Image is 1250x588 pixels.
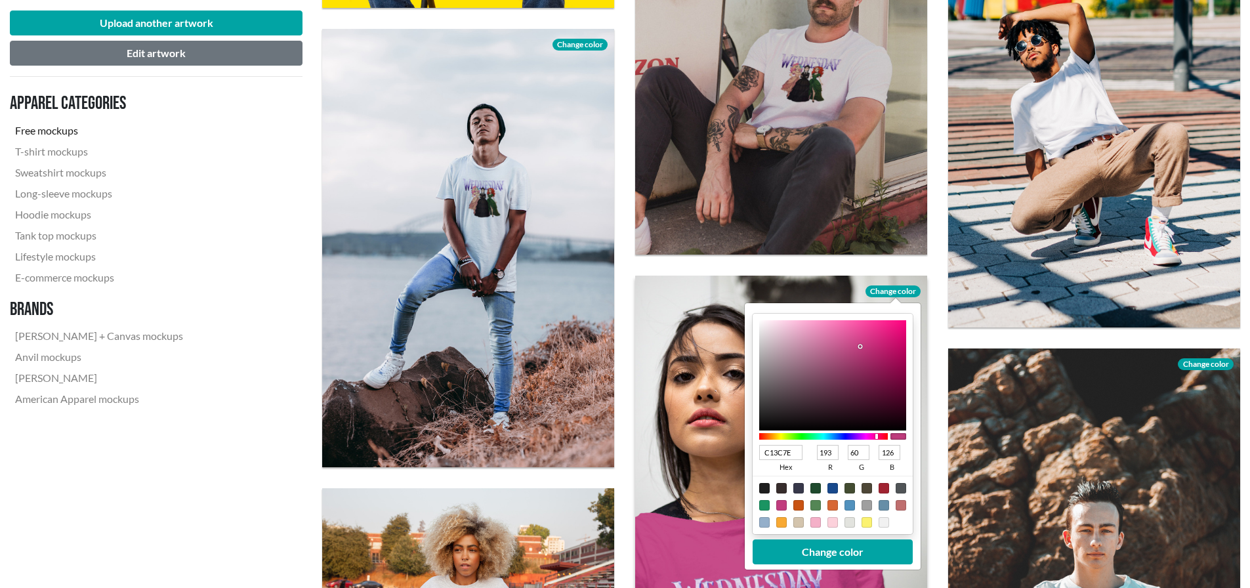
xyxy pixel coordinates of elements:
[10,120,188,141] a: Free mockups
[10,162,188,183] a: Sweatshirt mockups
[810,500,821,511] div: #548655
[793,500,804,511] div: #c85313
[844,500,855,511] div: #5191bd
[865,285,921,297] span: Change color
[10,225,188,246] a: Tank top mockups
[776,500,787,511] div: #c13c7e
[793,517,804,528] div: #d3c4ad
[759,483,770,493] div: #1f1f1f
[10,325,188,346] a: [PERSON_NAME] + Canvas mockups
[10,141,188,162] a: T-shirt mockups
[10,367,188,388] a: [PERSON_NAME]
[10,93,188,115] h3: Apparel categories
[879,517,889,528] div: #f1f1f1
[879,500,889,511] div: #668ea7
[827,517,838,528] div: #fcd1db
[759,517,770,528] div: #94afca
[810,517,821,528] div: #f4b0c8
[10,388,188,409] a: American Apparel mockups
[753,539,913,564] button: Change color
[776,483,787,493] div: #372d2c
[827,483,838,493] div: #18498c
[848,460,875,476] span: g
[844,517,855,528] div: #e2e3de
[810,483,821,493] div: #1F4A2E
[759,500,770,511] div: #1a9462
[10,183,188,204] a: Long-sleeve mockups
[1178,358,1233,370] span: Change color
[10,41,302,66] button: Edit artwork
[552,39,608,51] span: Change color
[896,483,906,493] div: #505457
[844,483,855,493] div: #434c31
[10,204,188,225] a: Hoodie mockups
[759,460,813,476] span: hex
[862,500,872,511] div: #9f9f9f
[862,483,872,493] div: #4e4737
[10,299,188,321] h3: Brands
[793,483,804,493] div: #37384a
[827,500,838,511] div: #d76735
[879,460,906,476] span: b
[817,460,844,476] span: r
[10,267,188,288] a: E-commerce mockups
[776,517,787,528] div: #f8a933
[10,246,188,267] a: Lifestyle mockups
[10,10,302,35] button: Upload another artwork
[896,500,906,511] div: #bf6e6e
[879,483,889,493] div: #a02331
[10,346,188,367] a: Anvil mockups
[862,517,872,528] div: #fbf271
